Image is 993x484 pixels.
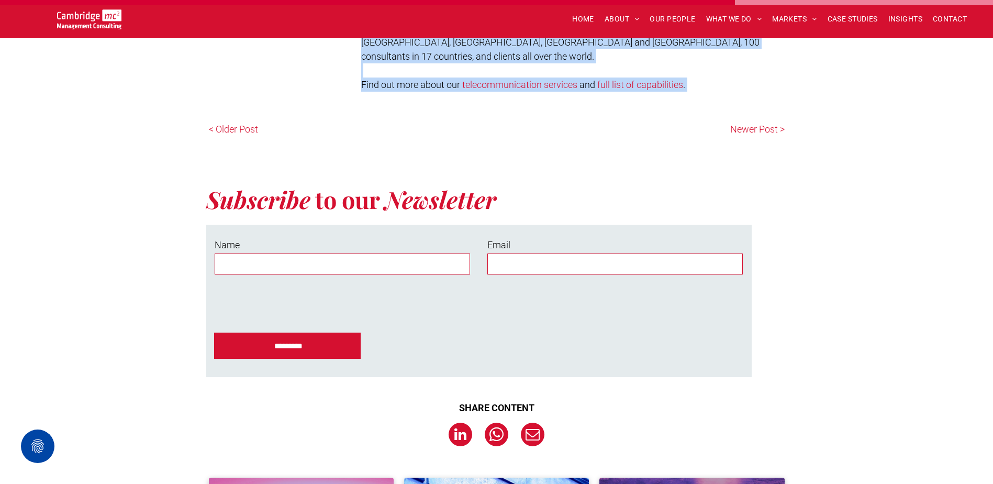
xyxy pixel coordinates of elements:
[462,79,577,90] a: telecommunication services
[315,183,380,215] span: to our
[206,183,310,215] span: Subscribe
[361,79,460,90] span: Find out more about our
[385,183,496,215] span: Newsletter
[459,402,534,413] strong: SHARE CONTENT
[497,113,785,146] a: Newer Post >
[215,238,470,252] label: Name
[567,11,599,27] a: HOME
[497,122,785,136] p: Newer Post >
[215,281,374,322] iframe: reCAPTCHA
[644,11,700,27] a: OUR PEOPLE
[57,11,121,22] a: Your Business Transformed | Cambridge Management Consulting
[209,122,497,136] p: < Older Post
[683,79,685,90] span: .
[883,11,928,27] a: INSIGHTS
[597,79,683,90] a: full list of capabilities
[579,79,595,90] span: and
[487,238,742,252] label: Email
[928,11,972,27] a: CONTACT
[767,11,822,27] a: MARKETS
[599,11,645,27] a: ABOUT
[822,11,883,27] a: CASE STUDIES
[57,9,121,29] img: Go to Homepage
[209,113,497,146] a: < Older Post
[701,11,767,27] a: WHAT WE DO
